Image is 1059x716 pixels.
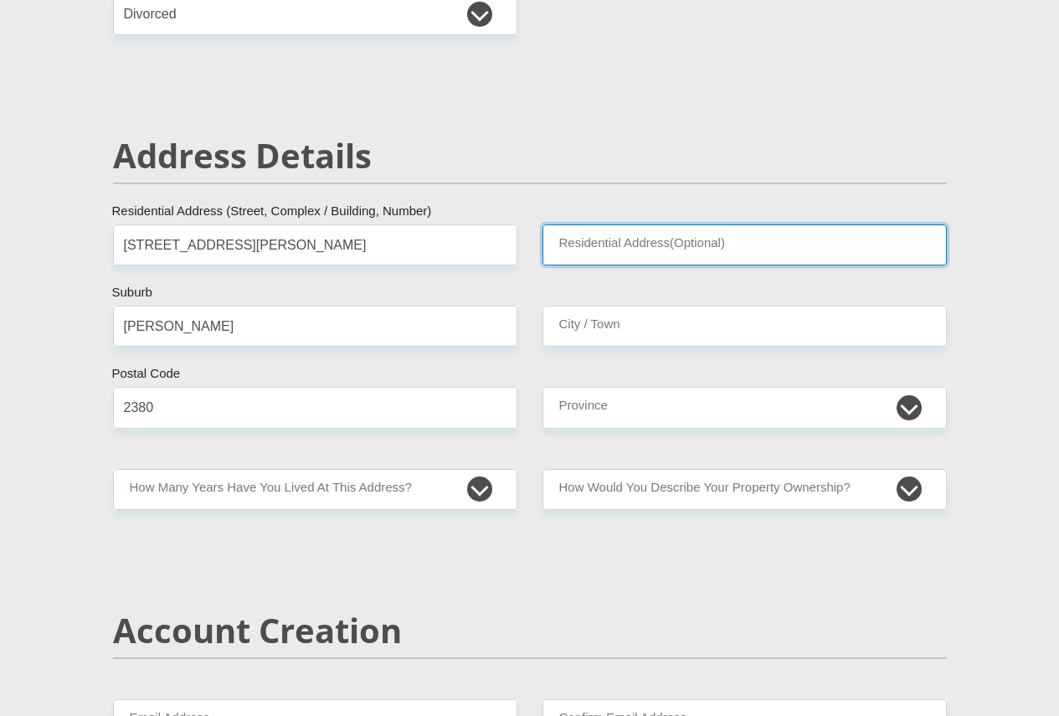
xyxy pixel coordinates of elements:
select: Please Select a Province [542,387,947,428]
input: Suburb [113,306,517,347]
h2: Address Details [113,136,947,176]
input: City [542,306,947,347]
input: Valid residential address [113,224,517,265]
input: Postal Code [113,387,517,428]
select: Please select a value [113,469,517,510]
input: Address line 2 (Optional) [542,224,947,265]
h2: Account Creation [113,610,947,651]
select: Please select a value [542,469,947,510]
